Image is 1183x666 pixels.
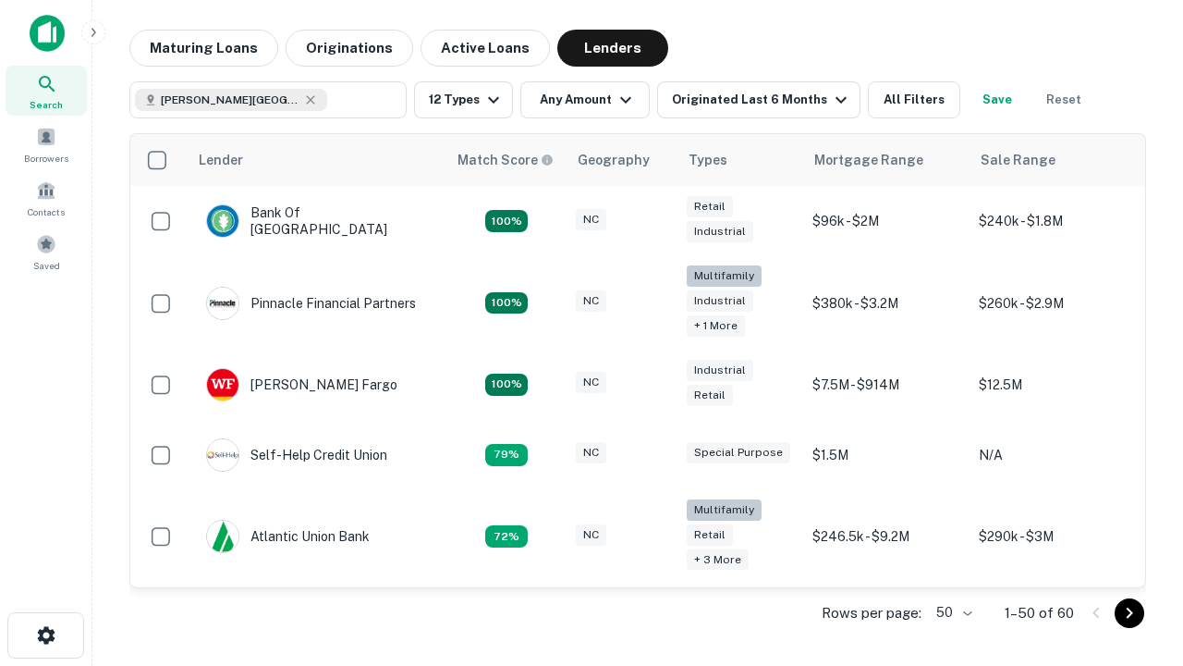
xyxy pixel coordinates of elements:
[970,256,1136,350] td: $260k - $2.9M
[199,149,243,171] div: Lender
[207,369,238,401] img: picture
[970,583,1136,653] td: $480k - $3.1M
[1115,598,1144,628] button: Go to next page
[485,374,528,396] div: Matching Properties: 15, hasApolloMatch: undefined
[30,15,65,52] img: capitalize-icon.png
[929,599,975,626] div: 50
[687,290,753,312] div: Industrial
[672,89,852,111] div: Originated Last 6 Months
[689,149,727,171] div: Types
[1034,81,1093,118] button: Reset
[485,444,528,466] div: Matching Properties: 11, hasApolloMatch: undefined
[6,173,87,223] a: Contacts
[485,292,528,314] div: Matching Properties: 25, hasApolloMatch: undefined
[576,442,606,463] div: NC
[286,30,413,67] button: Originations
[578,149,650,171] div: Geography
[803,134,970,186] th: Mortgage Range
[567,134,677,186] th: Geography
[868,81,960,118] button: All Filters
[687,524,733,546] div: Retail
[206,287,416,320] div: Pinnacle Financial Partners
[970,134,1136,186] th: Sale Range
[803,420,970,490] td: $1.5M
[24,151,68,166] span: Borrowers
[206,520,370,553] div: Atlantic Union Bank
[822,602,921,624] p: Rows per page:
[687,265,762,287] div: Multifamily
[968,81,1027,118] button: Save your search to get updates of matches that match your search criteria.
[814,149,923,171] div: Mortgage Range
[576,290,606,312] div: NC
[207,288,238,319] img: picture
[687,196,733,217] div: Retail
[803,256,970,350] td: $380k - $3.2M
[687,221,753,242] div: Industrial
[485,525,528,548] div: Matching Properties: 10, hasApolloMatch: undefined
[687,315,745,337] div: + 1 more
[421,30,550,67] button: Active Loans
[970,350,1136,420] td: $12.5M
[970,186,1136,256] td: $240k - $1.8M
[576,209,606,230] div: NC
[576,524,606,546] div: NC
[457,150,554,170] div: Capitalize uses an advanced AI algorithm to match your search with the best lender. The match sco...
[687,499,762,521] div: Multifamily
[188,134,446,186] th: Lender
[803,490,970,584] td: $246.5k - $9.2M
[520,81,650,118] button: Any Amount
[677,134,803,186] th: Types
[206,204,428,238] div: Bank Of [GEOGRAPHIC_DATA]
[6,227,87,277] a: Saved
[970,490,1136,584] td: $290k - $3M
[161,92,299,108] span: [PERSON_NAME][GEOGRAPHIC_DATA], [GEOGRAPHIC_DATA]
[414,81,513,118] button: 12 Types
[6,119,87,169] a: Borrowers
[207,205,238,237] img: picture
[6,66,87,116] a: Search
[687,360,753,381] div: Industrial
[30,97,63,112] span: Search
[485,210,528,232] div: Matching Properties: 14, hasApolloMatch: undefined
[803,583,970,653] td: $200k - $3.3M
[970,420,1136,490] td: N/A
[657,81,860,118] button: Originated Last 6 Months
[687,442,790,463] div: Special Purpose
[803,350,970,420] td: $7.5M - $914M
[981,149,1055,171] div: Sale Range
[803,186,970,256] td: $96k - $2M
[457,150,550,170] h6: Match Score
[576,372,606,393] div: NC
[1005,602,1074,624] p: 1–50 of 60
[557,30,668,67] button: Lenders
[33,258,60,273] span: Saved
[1091,459,1183,548] iframe: Chat Widget
[687,385,733,406] div: Retail
[206,368,397,401] div: [PERSON_NAME] Fargo
[28,204,65,219] span: Contacts
[207,439,238,471] img: picture
[687,549,749,571] div: + 3 more
[207,521,238,552] img: picture
[129,30,278,67] button: Maturing Loans
[446,134,567,186] th: Capitalize uses an advanced AI algorithm to match your search with the best lender. The match sco...
[206,438,387,472] div: Self-help Credit Union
